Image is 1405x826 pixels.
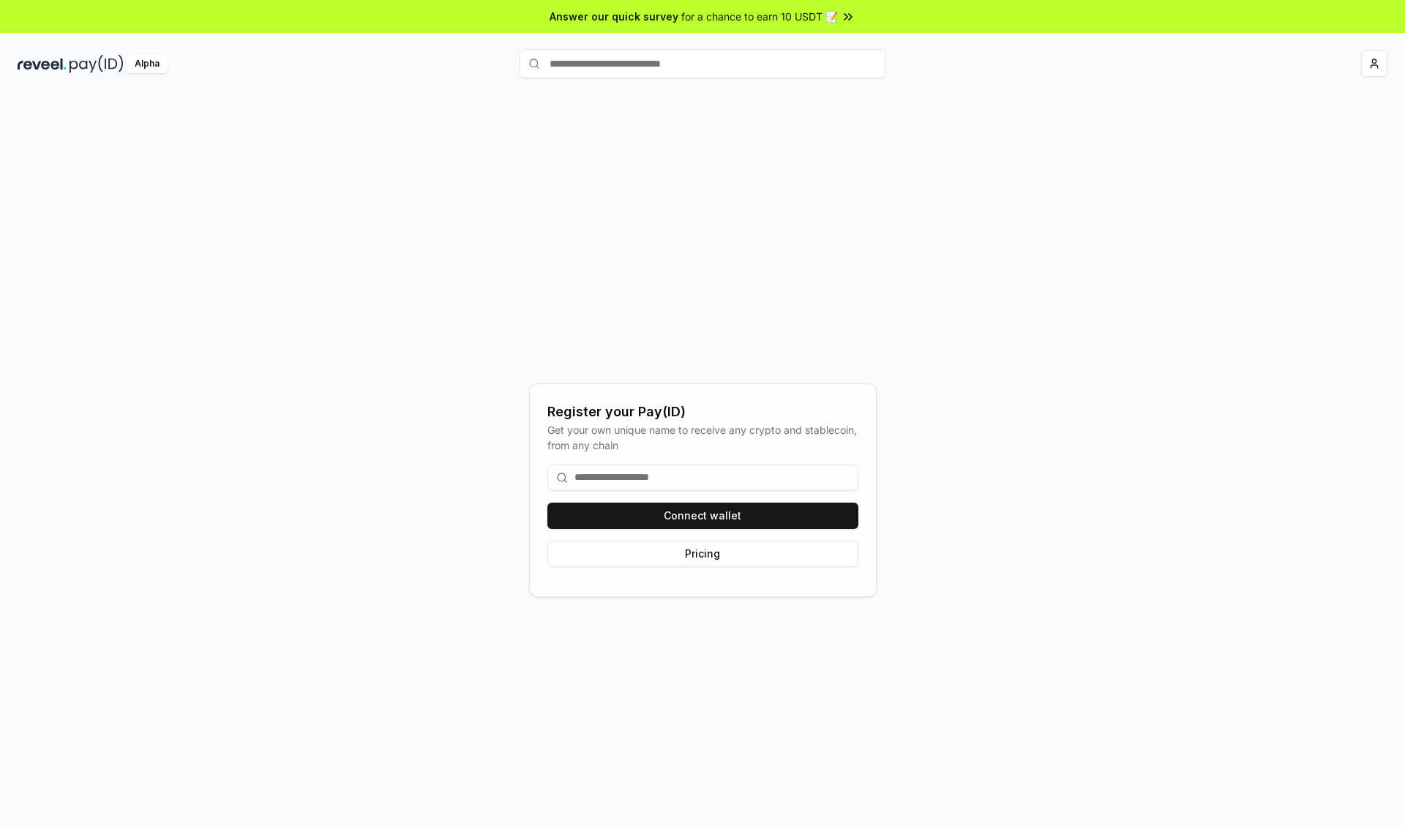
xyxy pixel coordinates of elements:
div: Get your own unique name to receive any crypto and stablecoin, from any chain [547,422,858,453]
span: Answer our quick survey [550,9,678,24]
span: for a chance to earn 10 USDT 📝 [681,9,838,24]
img: pay_id [70,55,124,73]
div: Alpha [127,55,168,73]
img: reveel_dark [18,55,67,73]
button: Pricing [547,541,858,567]
div: Register your Pay(ID) [547,402,858,422]
button: Connect wallet [547,503,858,529]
